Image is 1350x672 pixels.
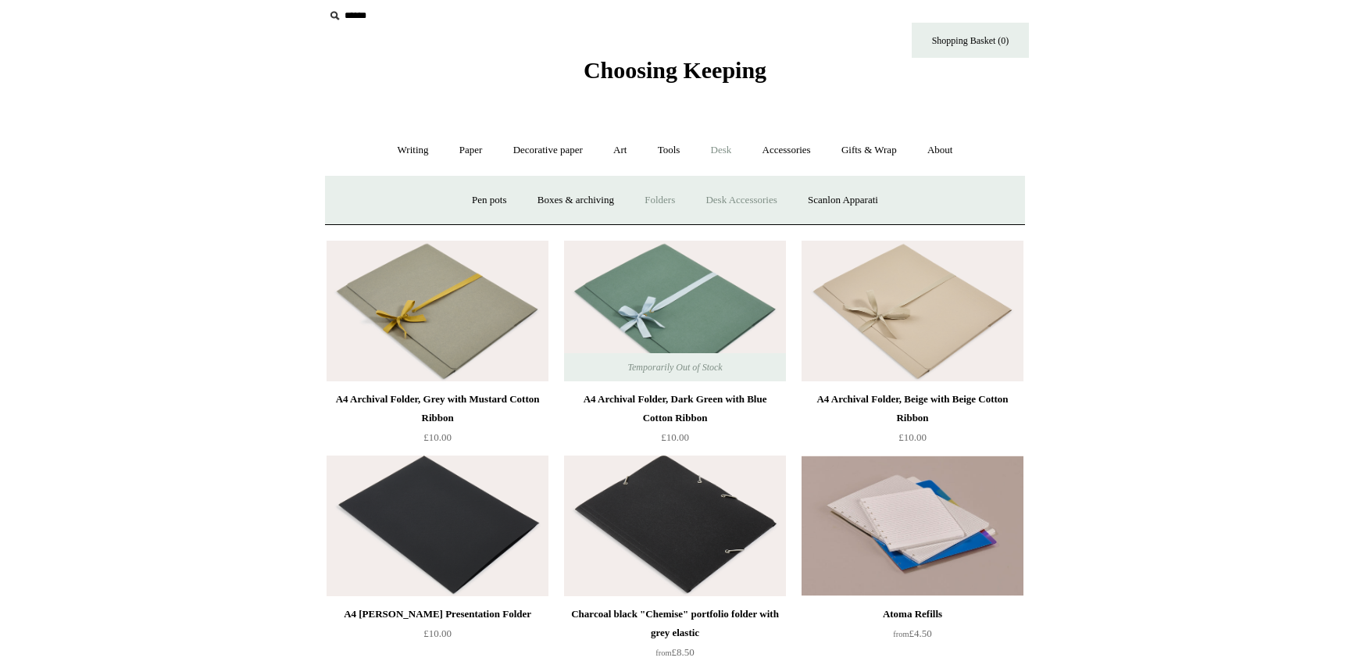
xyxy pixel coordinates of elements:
[612,353,737,381] span: Temporarily Out of Stock
[423,431,452,443] span: £10.00
[805,605,1020,624] div: Atoma Refills
[584,57,766,83] span: Choosing Keeping
[330,605,545,624] div: A4 [PERSON_NAME] Presentation Folder
[794,180,892,221] a: Scanlon Apparati
[330,390,545,427] div: A4 Archival Folder, Grey with Mustard Cotton Ribbon
[599,130,641,171] a: Art
[691,180,791,221] a: Desk Accessories
[644,130,695,171] a: Tools
[384,130,443,171] a: Writing
[802,456,1023,596] a: Atoma Refills Atoma Refills
[655,646,694,658] span: £8.50
[423,627,452,639] span: £10.00
[802,241,1023,381] a: A4 Archival Folder, Beige with Beige Cotton Ribbon A4 Archival Folder, Beige with Beige Cotton Ri...
[805,390,1020,427] div: A4 Archival Folder, Beige with Beige Cotton Ribbon
[584,70,766,80] a: Choosing Keeping
[697,130,746,171] a: Desk
[913,130,967,171] a: About
[661,431,689,443] span: £10.00
[564,390,786,454] a: A4 Archival Folder, Dark Green with Blue Cotton Ribbon £10.00
[327,241,548,381] a: A4 Archival Folder, Grey with Mustard Cotton Ribbon A4 Archival Folder, Grey with Mustard Cotton ...
[898,431,927,443] span: £10.00
[564,605,786,669] a: Charcoal black "Chemise" portfolio folder with grey elastic from£8.50
[327,605,548,669] a: A4 [PERSON_NAME] Presentation Folder £10.00
[893,630,909,638] span: from
[912,23,1029,58] a: Shopping Basket (0)
[655,649,671,657] span: from
[523,180,628,221] a: Boxes & archiving
[327,456,548,596] img: A4 Fabriano Murillo Presentation Folder
[499,130,597,171] a: Decorative paper
[568,390,782,427] div: A4 Archival Folder, Dark Green with Blue Cotton Ribbon
[802,456,1023,596] img: Atoma Refills
[327,390,548,454] a: A4 Archival Folder, Grey with Mustard Cotton Ribbon £10.00
[564,456,786,596] a: Charcoal black "Chemise" portfolio folder with grey elastic Charcoal black "Chemise" portfolio fo...
[564,241,786,381] img: A4 Archival Folder, Dark Green with Blue Cotton Ribbon
[893,627,931,639] span: £4.50
[748,130,825,171] a: Accessories
[802,605,1023,669] a: Atoma Refills from£4.50
[827,130,911,171] a: Gifts & Wrap
[802,241,1023,381] img: A4 Archival Folder, Beige with Beige Cotton Ribbon
[802,390,1023,454] a: A4 Archival Folder, Beige with Beige Cotton Ribbon £10.00
[458,180,520,221] a: Pen pots
[327,241,548,381] img: A4 Archival Folder, Grey with Mustard Cotton Ribbon
[568,605,782,642] div: Charcoal black "Chemise" portfolio folder with grey elastic
[564,241,786,381] a: A4 Archival Folder, Dark Green with Blue Cotton Ribbon A4 Archival Folder, Dark Green with Blue C...
[445,130,497,171] a: Paper
[327,456,548,596] a: A4 Fabriano Murillo Presentation Folder A4 Fabriano Murillo Presentation Folder
[564,456,786,596] img: Charcoal black "Chemise" portfolio folder with grey elastic
[630,180,689,221] a: Folders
